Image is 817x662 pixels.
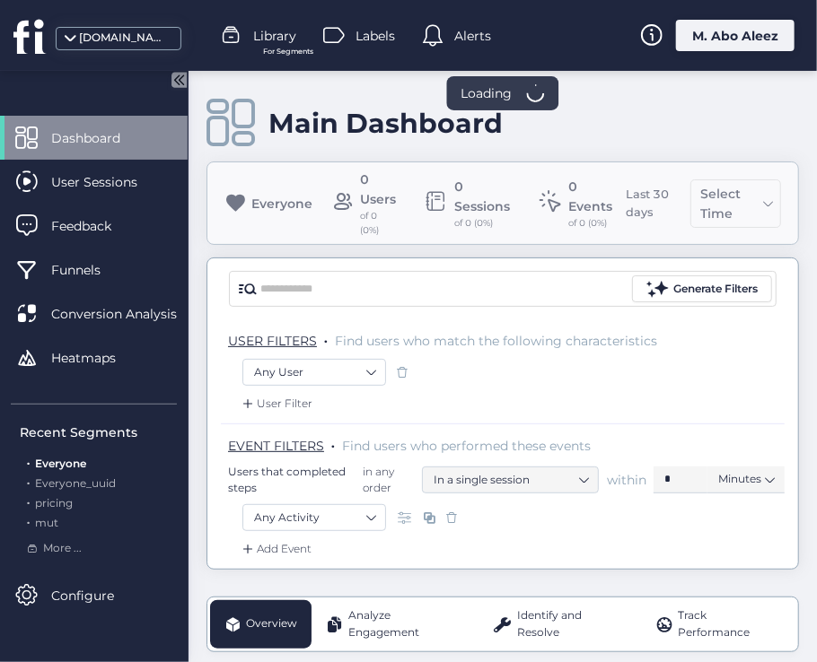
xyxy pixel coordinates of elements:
[228,438,324,454] span: EVENT FILTERS
[51,172,164,192] span: User Sessions
[51,216,138,236] span: Feedback
[348,607,464,641] span: Analyze Engagement
[51,260,127,280] span: Funnels
[228,333,317,349] span: USER FILTERS
[239,395,312,413] div: User Filter
[331,434,335,452] span: .
[35,516,58,529] span: mut
[434,466,587,493] nz-select-item: In a single session
[264,46,314,57] span: For Segments
[268,107,503,140] div: Main Dashboard
[324,329,328,347] span: .
[51,586,141,605] span: Configure
[35,476,116,490] span: Everyone_uuid
[356,26,396,46] span: Labels
[632,275,772,302] button: Generate Filters
[51,348,143,368] span: Heatmaps
[455,26,492,46] span: Alerts
[607,471,646,489] span: within
[27,492,30,510] span: .
[254,359,374,386] nz-select-item: Any User
[254,504,374,531] nz-select-item: Any Activity
[27,473,30,490] span: .
[79,30,169,47] div: [DOMAIN_NAME]
[676,20,795,51] div: M. Abo Aleez
[342,438,591,454] span: Find users who performed these events
[673,281,758,298] div: Generate Filters
[461,83,513,103] span: Loading
[43,540,82,557] span: More ...
[246,615,297,632] span: Overview
[718,466,774,492] nz-select-item: Minutes
[254,26,297,46] span: Library
[239,540,312,558] div: Add Event
[20,422,177,442] div: Recent Segments
[517,607,627,641] span: Identify and Resolve
[35,457,86,470] span: Everyone
[27,453,30,470] span: .
[51,128,147,148] span: Dashboard
[359,464,417,494] span: in any order
[335,333,657,349] span: Find users who match the following characteristics
[51,304,204,324] span: Conversion Analysis
[228,464,356,494] span: Users that completed steps
[27,512,30,529] span: .
[35,496,73,510] span: pricing
[678,607,781,641] span: Track Performance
